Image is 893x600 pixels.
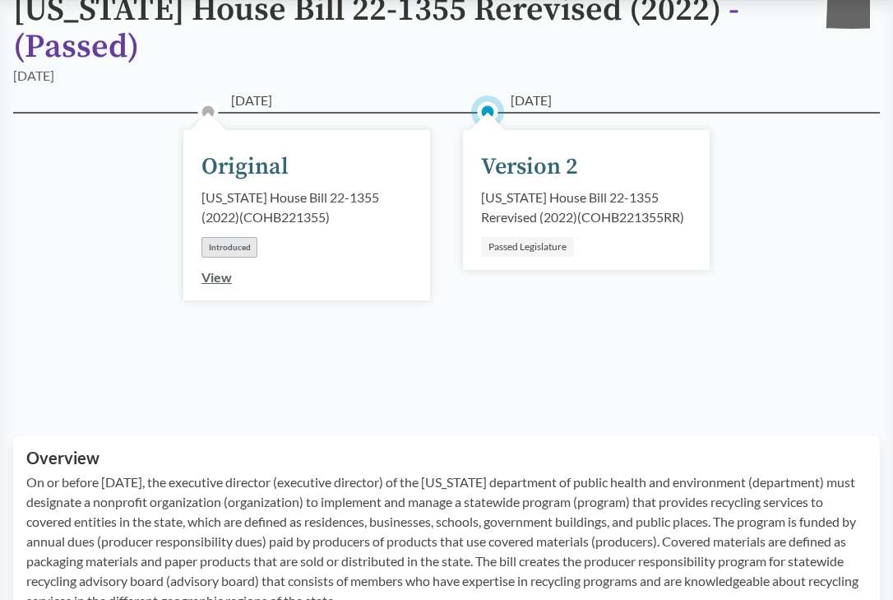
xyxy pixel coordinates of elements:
[511,91,552,110] span: [DATE]
[26,449,867,467] h2: Overview
[201,188,412,227] div: [US_STATE] House Bill 22-1355 (2022) ( COHB221355 )
[201,269,232,285] a: View
[481,150,578,184] div: Version 2
[481,188,692,227] div: [US_STATE] House Bill 22-1355 Rerevised (2022) ( COHB221355RR )
[481,237,574,257] div: Passed Legislature
[201,150,289,184] div: Original
[231,91,272,110] span: [DATE]
[13,66,54,86] div: [DATE]
[201,237,257,258] div: Introduced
